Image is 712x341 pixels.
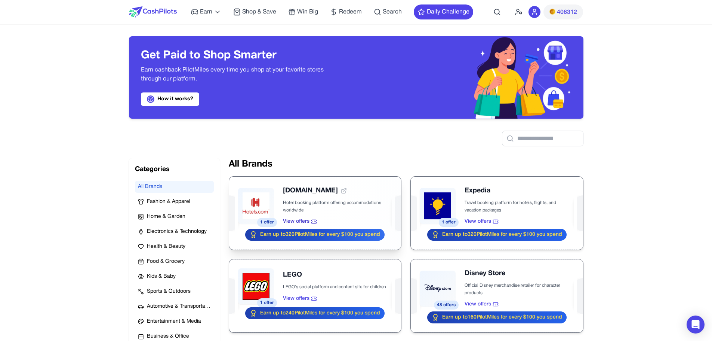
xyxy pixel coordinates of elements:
a: Win Big [288,7,318,16]
a: Search [374,7,402,16]
button: Home & Garden [135,211,214,223]
span: Fashion & Apparel [147,198,190,205]
button: Automotive & Transportation [135,301,214,313]
button: Food & Grocery [135,256,214,268]
div: Open Intercom Messenger [687,316,705,334]
button: Kids & Baby [135,271,214,283]
span: Health & Beauty [147,243,185,250]
span: Search [383,7,402,16]
button: Electronics & Technology [135,226,214,238]
button: PMs406312 [543,4,583,19]
span: Kids & Baby [147,273,176,280]
span: Food & Grocery [147,258,185,265]
h2: All Brands [229,158,583,170]
span: Earn [200,7,212,16]
span: Win Big [297,7,318,16]
span: Home & Garden [147,213,185,220]
span: Shop & Save [242,7,276,16]
button: All Brands [135,181,214,193]
button: Fashion & Apparel [135,196,214,208]
button: Health & Beauty [135,241,214,253]
a: Shop & Save [233,7,276,16]
p: Earn cashback PilotMiles every time you shop at your favorite stores through our platform. [141,66,344,83]
span: Entertainment & Media [147,318,201,325]
a: Redeem [330,7,362,16]
img: CashPilots Logo [129,6,177,18]
span: 406312 [557,8,577,17]
button: Sports & Outdoors [135,286,214,298]
span: Electronics & Technology [147,228,207,235]
a: How it works? [141,92,199,106]
button: Entertainment & Media [135,316,214,328]
span: Automotive & Transportation [147,303,211,310]
a: Earn [191,7,221,16]
button: Daily Challenge [414,4,473,19]
span: Business & Office [147,333,189,340]
h2: Categories [135,164,214,175]
span: Redeem [339,7,362,16]
img: PMs [549,9,555,15]
h3: Get Paid to Shop Smarter [141,49,344,63]
img: Header decoration [356,36,583,119]
span: Sports & Outdoors [147,288,191,295]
